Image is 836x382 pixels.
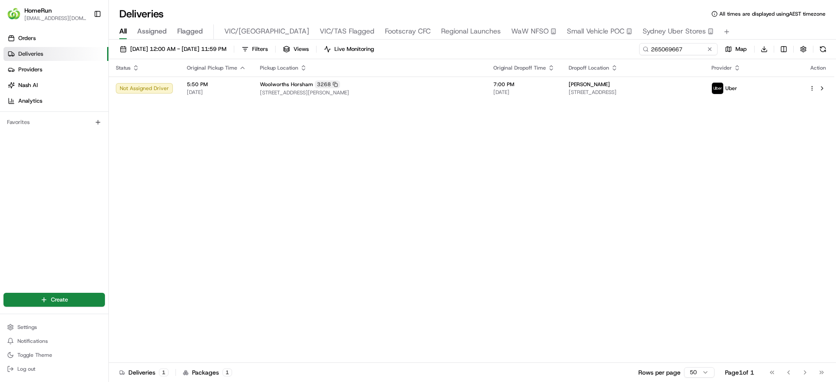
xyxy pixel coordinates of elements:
[719,10,826,17] span: All times are displayed using AEST timezone
[183,368,232,377] div: Packages
[3,321,105,333] button: Settings
[385,26,431,37] span: Footscray CFC
[260,64,298,71] span: Pickup Location
[260,89,479,96] span: [STREET_ADDRESS][PERSON_NAME]
[643,26,706,37] span: Sydney Uber Stores
[18,97,42,105] span: Analytics
[817,43,829,55] button: Refresh
[177,26,203,37] span: Flagged
[3,31,108,45] a: Orders
[238,43,272,55] button: Filters
[493,89,555,96] span: [DATE]
[279,43,313,55] button: Views
[116,43,230,55] button: [DATE] 12:00 AM - [DATE] 11:59 PM
[711,64,732,71] span: Provider
[116,64,131,71] span: Status
[511,26,549,37] span: WaW NFSO
[320,43,378,55] button: Live Monitoring
[567,26,624,37] span: Small Vehicle POC
[3,115,105,129] div: Favorites
[809,64,827,71] div: Action
[315,80,340,88] div: 3268
[3,63,108,77] a: Providers
[130,45,226,53] span: [DATE] 12:00 AM - [DATE] 11:59 PM
[3,94,108,108] a: Analytics
[3,47,108,61] a: Deliveries
[224,26,309,37] span: VIC/[GEOGRAPHIC_DATA]
[18,34,36,42] span: Orders
[187,89,246,96] span: [DATE]
[3,349,105,361] button: Toggle Theme
[320,26,374,37] span: VIC/TAS Flagged
[260,81,313,88] span: Woolworths Horsham
[569,89,698,96] span: [STREET_ADDRESS]
[721,43,751,55] button: Map
[17,365,35,372] span: Log out
[638,368,681,377] p: Rows per page
[569,64,609,71] span: Dropoff Location
[18,81,38,89] span: Nash AI
[441,26,501,37] span: Regional Launches
[187,81,246,88] span: 5:50 PM
[24,15,87,22] button: [EMAIL_ADDRESS][DOMAIN_NAME]
[187,64,237,71] span: Original Pickup Time
[18,50,43,58] span: Deliveries
[17,352,52,359] span: Toggle Theme
[119,7,164,21] h1: Deliveries
[17,338,48,345] span: Notifications
[293,45,309,53] span: Views
[712,83,723,94] img: uber-new-logo.jpeg
[725,85,737,92] span: Uber
[119,26,127,37] span: All
[252,45,268,53] span: Filters
[222,369,232,376] div: 1
[3,293,105,307] button: Create
[639,43,718,55] input: Type to search
[137,26,167,37] span: Assigned
[119,368,169,377] div: Deliveries
[3,78,108,92] a: Nash AI
[51,296,68,304] span: Create
[3,335,105,347] button: Notifications
[493,64,546,71] span: Original Dropoff Time
[24,6,52,15] button: HomeRun
[17,324,37,331] span: Settings
[18,66,42,74] span: Providers
[725,368,754,377] div: Page 1 of 1
[7,7,21,21] img: HomeRun
[334,45,374,53] span: Live Monitoring
[493,81,555,88] span: 7:00 PM
[3,363,105,375] button: Log out
[735,45,747,53] span: Map
[569,81,610,88] span: [PERSON_NAME]
[3,3,90,24] button: HomeRunHomeRun[EMAIL_ADDRESS][DOMAIN_NAME]
[159,369,169,376] div: 1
